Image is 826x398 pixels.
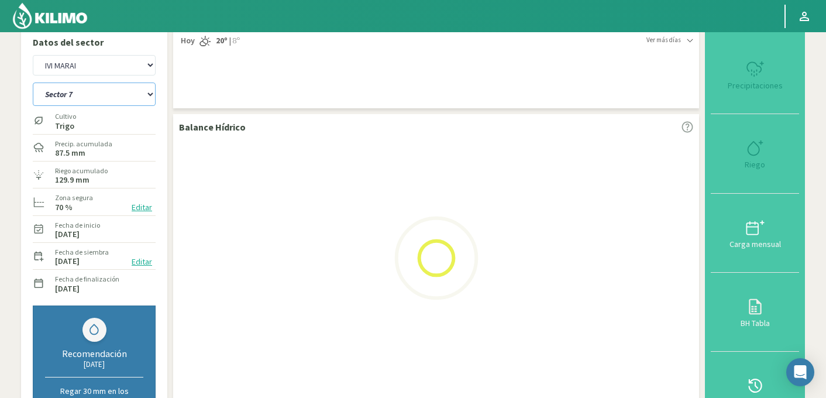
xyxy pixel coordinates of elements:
[12,2,88,30] img: Kilimo
[714,319,796,327] div: BH Tabla
[55,193,93,203] label: Zona segura
[229,35,231,47] span: |
[55,274,119,284] label: Fecha de finalización
[179,120,246,134] p: Balance Hídrico
[711,114,799,193] button: Riego
[45,348,143,359] div: Recomendación
[378,200,495,317] img: Loading...
[714,81,796,90] div: Precipitaciones
[216,35,228,46] strong: 20º
[55,285,80,293] label: [DATE]
[55,149,85,157] label: 87.5 mm
[55,258,80,265] label: [DATE]
[646,35,681,45] span: Ver más días
[128,201,156,214] button: Editar
[711,194,799,273] button: Carga mensual
[711,273,799,352] button: BH Tabla
[55,176,90,184] label: 129.9 mm
[55,122,76,130] label: Trigo
[179,35,195,47] span: Hoy
[45,359,143,369] div: [DATE]
[55,204,73,211] label: 70 %
[55,166,108,176] label: Riego acumulado
[33,35,156,49] p: Datos del sector
[714,160,796,169] div: Riego
[711,35,799,114] button: Precipitaciones
[231,35,240,47] span: 8º
[55,111,76,122] label: Cultivo
[714,240,796,248] div: Carga mensual
[128,255,156,269] button: Editar
[55,220,100,231] label: Fecha de inicio
[55,247,109,258] label: Fecha de siembra
[55,139,112,149] label: Precip. acumulada
[55,231,80,238] label: [DATE]
[786,358,814,386] div: Open Intercom Messenger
